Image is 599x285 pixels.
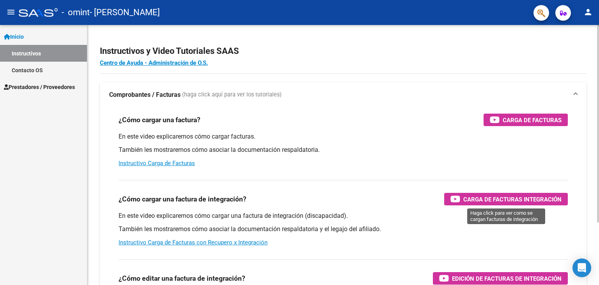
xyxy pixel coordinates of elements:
[182,91,282,99] span: (haga click aquí para ver los tutoriales)
[100,82,587,107] mat-expansion-panel-header: Comprobantes / Facturas (haga click aquí para ver los tutoriales)
[583,7,593,17] mat-icon: person
[119,132,568,141] p: En este video explicaremos cómo cargar facturas.
[119,212,568,220] p: En este video explicaremos cómo cargar una factura de integración (discapacidad).
[119,225,568,233] p: También les mostraremos cómo asociar la documentación respaldatoria y el legajo del afiliado.
[100,59,208,66] a: Centro de Ayuda - Administración de O.S.
[119,160,195,167] a: Instructivo Carga de Facturas
[119,194,246,205] h3: ¿Cómo cargar una factura de integración?
[572,258,591,277] div: Open Intercom Messenger
[119,273,245,284] h3: ¿Cómo editar una factura de integración?
[119,146,568,154] p: También les mostraremos cómo asociar la documentación respaldatoria.
[90,4,160,21] span: - [PERSON_NAME]
[62,4,90,21] span: - omint
[503,115,562,125] span: Carga de Facturas
[109,91,181,99] strong: Comprobantes / Facturas
[444,193,568,205] button: Carga de Facturas Integración
[463,194,562,204] span: Carga de Facturas Integración
[4,32,24,41] span: Inicio
[452,274,562,283] span: Edición de Facturas de integración
[119,114,200,125] h3: ¿Cómo cargar una factura?
[119,239,268,246] a: Instructivo Carga de Facturas con Recupero x Integración
[433,272,568,285] button: Edición de Facturas de integración
[4,83,75,91] span: Prestadores / Proveedores
[6,7,16,17] mat-icon: menu
[100,44,587,59] h2: Instructivos y Video Tutoriales SAAS
[484,114,568,126] button: Carga de Facturas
